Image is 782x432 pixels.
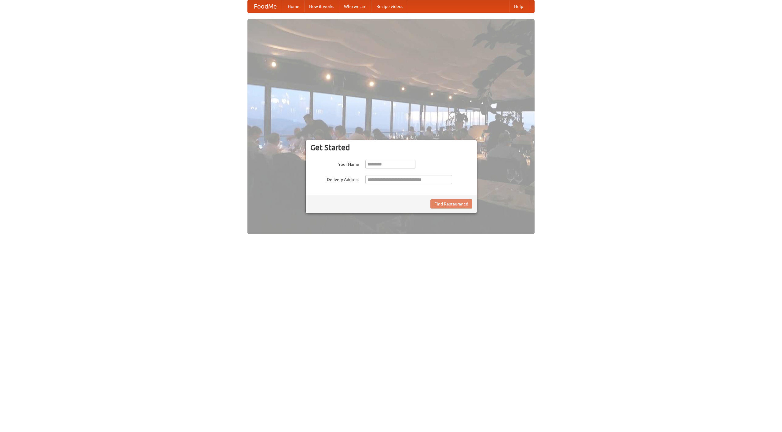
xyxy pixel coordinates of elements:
a: FoodMe [248,0,283,13]
a: Home [283,0,304,13]
label: Your Name [310,160,359,167]
a: Recipe videos [371,0,408,13]
h3: Get Started [310,143,472,152]
button: Find Restaurants! [430,199,472,209]
a: Who we are [339,0,371,13]
label: Delivery Address [310,175,359,183]
a: How it works [304,0,339,13]
a: Help [509,0,528,13]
